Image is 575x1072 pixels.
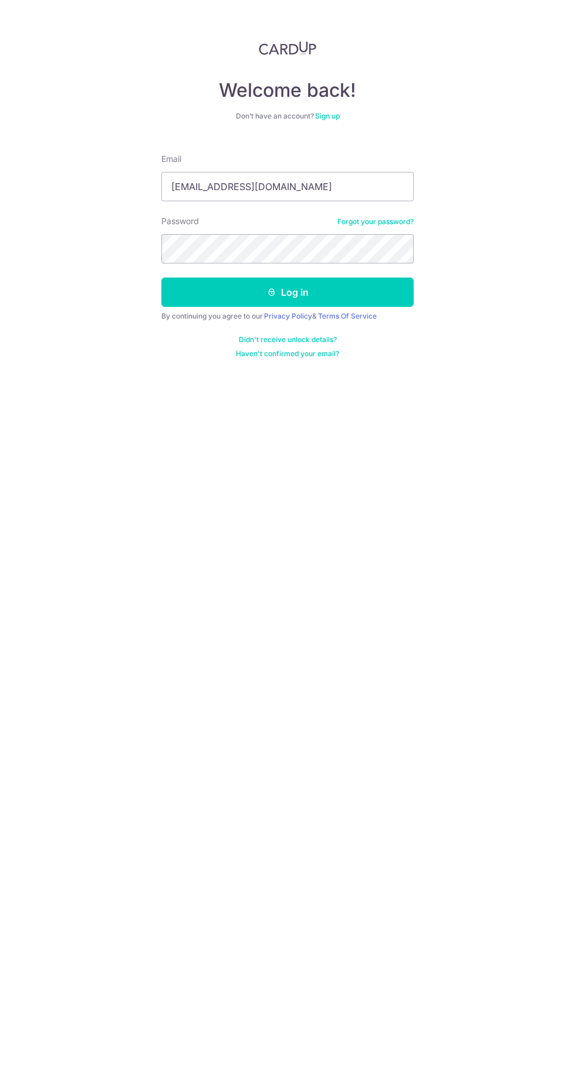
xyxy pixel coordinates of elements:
[236,349,339,359] a: Haven't confirmed your email?
[161,79,414,102] h4: Welcome back!
[259,41,316,55] img: CardUp Logo
[318,312,377,320] a: Terms Of Service
[161,278,414,307] button: Log in
[161,172,414,201] input: Enter your Email
[161,153,181,165] label: Email
[239,335,337,344] a: Didn't receive unlock details?
[161,215,199,227] label: Password
[337,217,414,226] a: Forgot your password?
[161,111,414,121] div: Don’t have an account?
[264,312,312,320] a: Privacy Policy
[315,111,340,120] a: Sign up
[161,312,414,321] div: By continuing you agree to our &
